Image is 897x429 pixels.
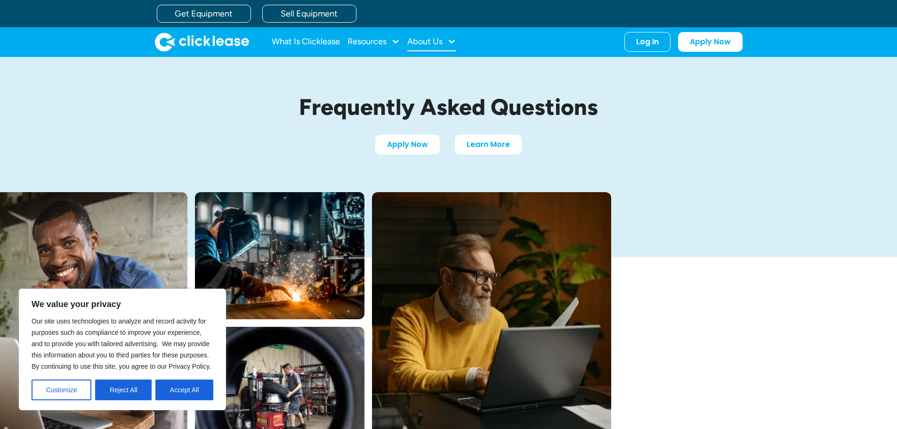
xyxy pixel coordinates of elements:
[19,289,226,410] div: We value your privacy
[375,135,440,154] a: Apply Now
[678,32,743,52] a: Apply Now
[157,5,251,23] a: Get Equipment
[155,380,213,400] button: Accept All
[227,95,670,120] h1: Frequently Asked Questions
[636,37,659,47] div: Log In
[95,380,152,400] button: Reject All
[195,192,364,319] img: A welder in a large mask working on a large pipe
[347,32,400,51] div: Resources
[407,32,456,51] div: About Us
[32,299,213,310] p: We value your privacy
[32,317,211,370] span: Our site uses technologies to analyze and record activity for purposes such as compliance to impr...
[272,32,340,51] a: What Is Clicklease
[262,5,356,23] a: Sell Equipment
[32,380,91,400] button: Customize
[155,32,249,51] a: home
[455,135,522,154] a: Learn More
[155,32,249,51] img: Clicklease logo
